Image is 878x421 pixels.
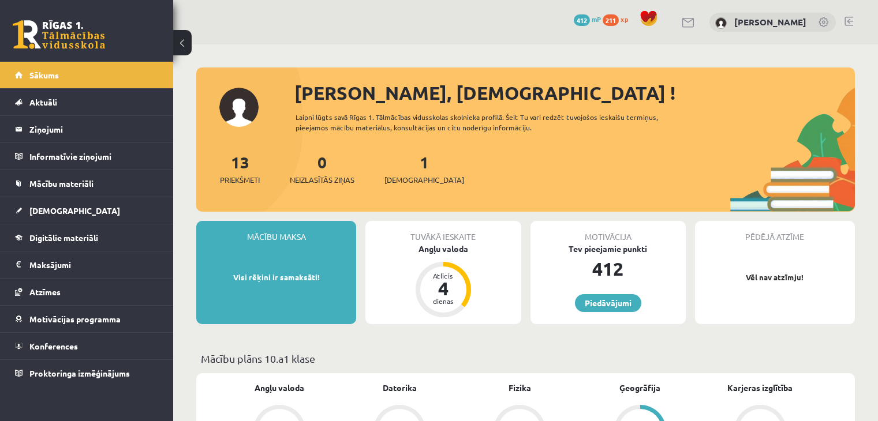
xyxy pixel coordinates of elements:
span: 412 [574,14,590,26]
span: Atzīmes [29,287,61,297]
div: Pēdējā atzīme [695,221,855,243]
div: Atlicis [426,272,461,279]
img: Kristiāna Jansone [715,17,727,29]
a: Angļu valoda Atlicis 4 dienas [365,243,521,319]
a: Digitālie materiāli [15,224,159,251]
legend: Ziņojumi [29,116,159,142]
a: Atzīmes [15,279,159,305]
a: Konferences [15,333,159,359]
span: Mācību materiāli [29,178,94,189]
span: Konferences [29,341,78,351]
a: 412 mP [574,14,601,24]
p: Visi rēķini ir samaksāti! [202,272,350,283]
a: Ģeogrāfija [619,382,660,394]
a: 1[DEMOGRAPHIC_DATA] [384,152,464,186]
p: Mācību plāns 10.a1 klase [201,351,850,366]
a: Fizika [509,382,531,394]
p: Vēl nav atzīmju! [701,272,849,283]
span: Proktoringa izmēģinājums [29,368,130,378]
span: Aktuāli [29,97,57,107]
a: Datorika [383,382,417,394]
div: [PERSON_NAME], [DEMOGRAPHIC_DATA] ! [294,79,855,107]
div: 412 [530,255,686,283]
div: Mācību maksa [196,221,356,243]
span: Digitālie materiāli [29,232,98,243]
div: Tev pieejamie punkti [530,243,686,255]
span: 211 [603,14,619,26]
a: 13Priekšmeti [220,152,260,186]
span: [DEMOGRAPHIC_DATA] [384,174,464,186]
legend: Informatīvie ziņojumi [29,143,159,170]
a: 211 xp [603,14,634,24]
a: Sākums [15,62,159,88]
a: 0Neizlasītās ziņas [290,152,354,186]
a: Aktuāli [15,89,159,115]
a: Mācību materiāli [15,170,159,197]
a: Piedāvājumi [575,294,641,312]
div: Laipni lūgts savā Rīgas 1. Tālmācības vidusskolas skolnieka profilā. Šeit Tu vari redzēt tuvojošo... [296,112,691,133]
a: [DEMOGRAPHIC_DATA] [15,197,159,224]
a: Ziņojumi [15,116,159,142]
span: Motivācijas programma [29,314,121,324]
a: Motivācijas programma [15,306,159,332]
a: Rīgas 1. Tālmācības vidusskola [13,20,105,49]
a: Proktoringa izmēģinājums [15,360,159,386]
span: [DEMOGRAPHIC_DATA] [29,205,120,216]
a: Karjeras izglītība [727,382,793,394]
span: xp [621,14,628,24]
a: [PERSON_NAME] [734,16,806,28]
span: Neizlasītās ziņas [290,174,354,186]
div: Motivācija [530,221,686,243]
legend: Maksājumi [29,251,159,278]
span: mP [592,14,601,24]
a: Maksājumi [15,251,159,278]
span: Priekšmeti [220,174,260,186]
div: dienas [426,298,461,305]
a: Informatīvie ziņojumi [15,143,159,170]
div: Tuvākā ieskaite [365,221,521,243]
div: 4 [426,279,461,298]
a: Angļu valoda [255,382,304,394]
span: Sākums [29,70,59,80]
div: Angļu valoda [365,243,521,255]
